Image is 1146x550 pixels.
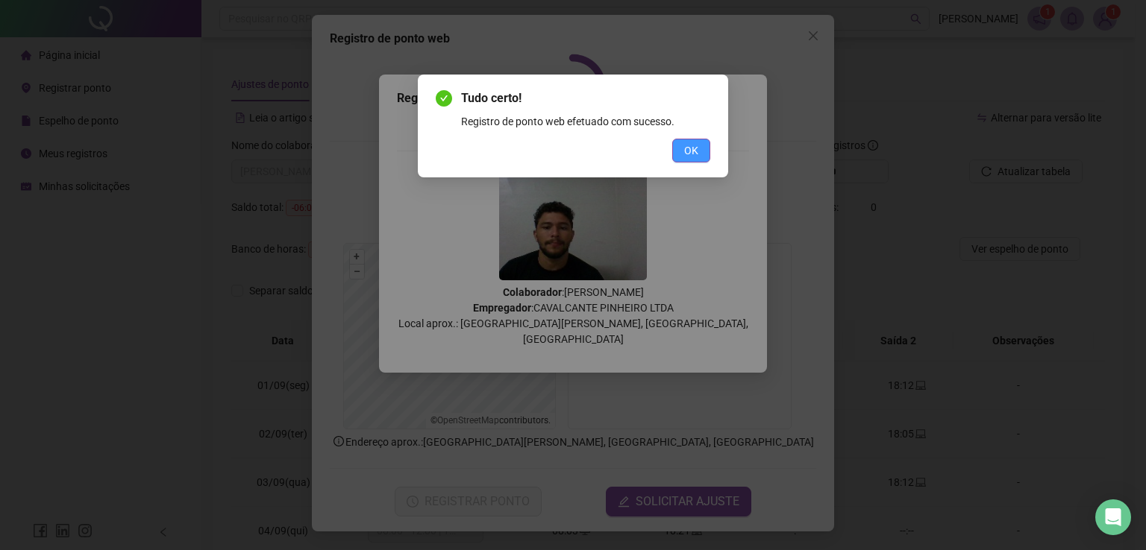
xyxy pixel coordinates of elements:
span: OK [684,142,698,159]
span: check-circle [436,90,452,107]
div: Open Intercom Messenger [1095,499,1131,535]
span: Tudo certo! [461,89,710,107]
button: OK [672,139,710,162]
div: Registro de ponto web efetuado com sucesso. [461,113,710,130]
